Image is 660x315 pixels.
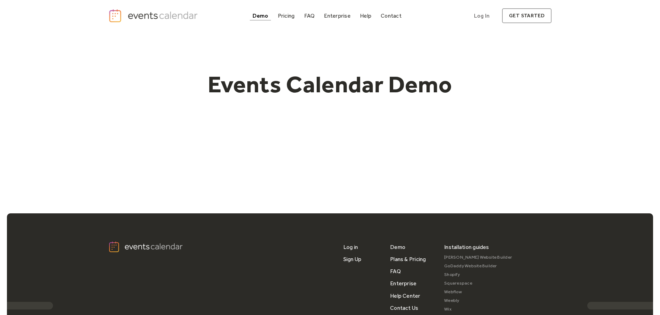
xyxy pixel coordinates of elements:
a: Log in [343,241,358,253]
a: GoDaddy Website Builder [444,262,512,270]
a: Help Center [390,290,421,302]
a: Webflow [444,288,512,296]
a: Enterprise [321,11,353,20]
div: Demo [253,14,269,18]
a: Help [357,11,374,20]
div: Enterprise [324,14,350,18]
a: Demo [390,241,405,253]
a: Wix [444,305,512,314]
a: FAQ [390,265,401,277]
div: Installation guides [444,241,489,253]
a: Contact Us [390,302,418,314]
a: Enterprise [390,277,416,289]
a: Weebly [444,296,512,305]
div: Contact [381,14,402,18]
a: Contact [378,11,404,20]
a: [PERSON_NAME] Website Builder [444,253,512,262]
a: Pricing [275,11,298,20]
a: home [108,9,200,23]
div: Help [360,14,371,18]
h1: Events Calendar Demo [197,70,463,99]
a: Log In [467,8,496,23]
a: Shopify [444,270,512,279]
div: Pricing [278,14,295,18]
a: get started [502,8,552,23]
div: FAQ [304,14,315,18]
a: Sign Up [343,253,362,265]
a: Squarespace [444,279,512,288]
a: Demo [250,11,271,20]
a: FAQ [301,11,318,20]
a: Plans & Pricing [390,253,426,265]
